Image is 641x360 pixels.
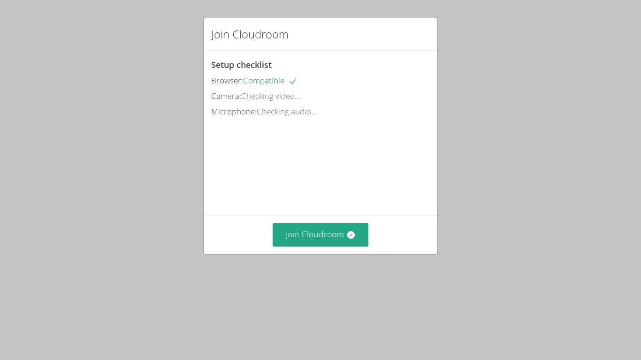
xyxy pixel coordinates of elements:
h2: Join Cloudroom [211,26,289,43]
span: Checking video... [241,90,300,101]
span: Compatible [243,75,298,86]
span: Camera: [211,90,241,101]
button: Join Cloudroom [273,223,369,246]
span: Microphone: [211,106,257,117]
span: Browser: [211,75,243,86]
span: Setup checklist [211,59,272,70]
span: Checking audio... [257,106,317,117]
